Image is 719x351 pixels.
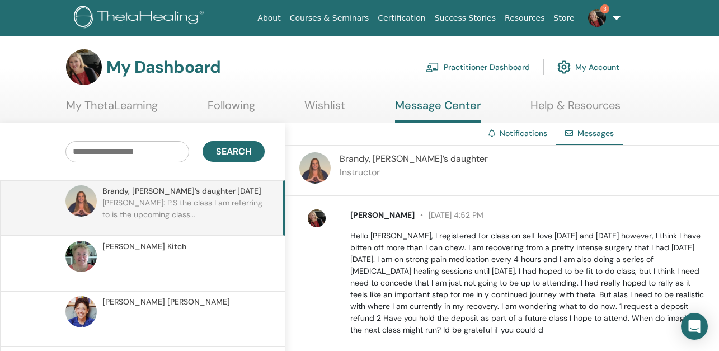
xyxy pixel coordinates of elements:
span: Brandy, [PERSON_NAME]’s daughter [340,153,488,165]
span: Search [216,146,251,157]
a: Help & Resources [530,99,621,120]
a: Message Center [395,99,481,123]
a: Success Stories [430,8,500,29]
img: default.jpg [65,296,97,327]
img: default.jpg [299,152,331,184]
img: cog.svg [557,58,571,77]
img: default.jpg [66,49,102,85]
a: Practitioner Dashboard [426,55,530,79]
span: Messages [577,128,614,138]
span: Brandy, [PERSON_NAME]’s daughter [102,185,236,197]
img: chalkboard-teacher.svg [426,62,439,72]
button: Search [203,141,265,162]
a: Following [208,99,255,120]
h3: My Dashboard [106,57,220,77]
span: [DATE] 4:52 PM [415,210,483,220]
span: [PERSON_NAME] [PERSON_NAME] [102,296,230,308]
img: default.png [65,241,97,272]
img: default.jpg [588,9,606,27]
a: About [253,8,285,29]
div: Open Intercom Messenger [681,313,708,340]
a: Resources [500,8,549,29]
span: [PERSON_NAME] Kitch [102,241,186,252]
a: My ThetaLearning [66,99,158,120]
a: My Account [557,55,619,79]
a: Notifications [500,128,547,138]
img: default.jpg [65,185,97,217]
span: [DATE] [237,185,261,197]
span: [PERSON_NAME] [350,210,415,220]
img: default.jpg [308,209,326,227]
a: Store [549,8,579,29]
p: [PERSON_NAME]: P.S the class I am referring to is the upcoming class... [102,197,265,231]
a: Wishlist [304,99,345,120]
p: Hello [PERSON_NAME], I registered for class on self love [DATE] and [DATE] however, I think I hav... [350,230,706,336]
a: Courses & Seminars [285,8,374,29]
a: Certification [373,8,430,29]
span: 3 [600,4,609,13]
p: Instructor [340,166,488,179]
img: logo.png [74,6,208,31]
